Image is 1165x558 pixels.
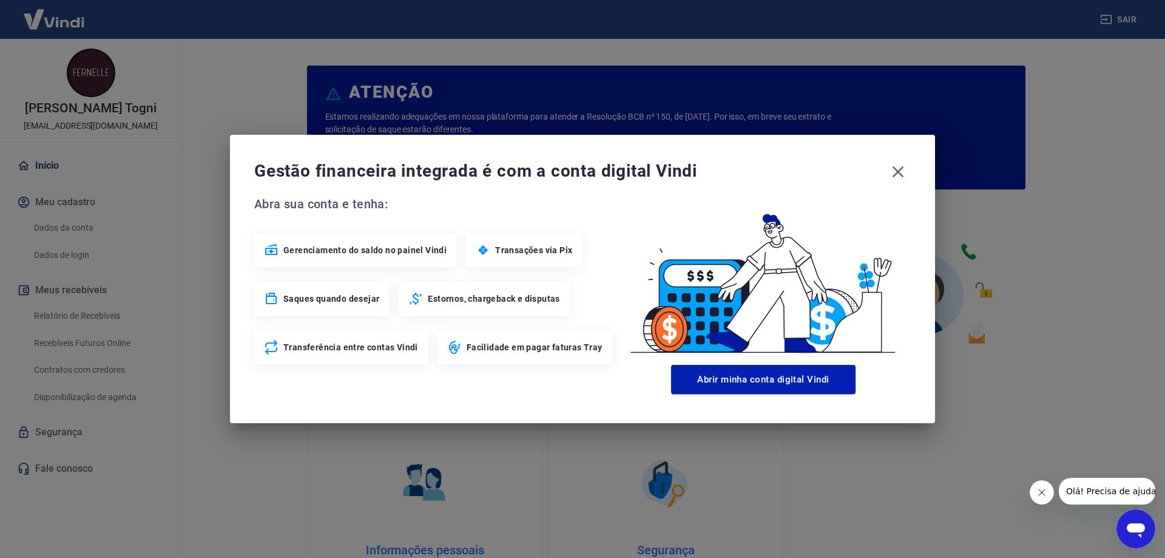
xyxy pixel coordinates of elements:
[283,341,418,353] span: Transferência entre contas Vindi
[254,159,885,183] span: Gestão financeira integrada é com a conta digital Vindi
[1059,478,1155,505] iframe: Mensagem da empresa
[616,194,911,360] img: Good Billing
[671,365,856,394] button: Abrir minha conta digital Vindi
[1030,480,1054,505] iframe: Fechar mensagem
[1116,509,1155,548] iframe: Botão para abrir a janela de mensagens
[7,9,102,18] span: Olá! Precisa de ajuda?
[283,293,379,305] span: Saques quando desejar
[428,293,559,305] span: Estornos, chargeback e disputas
[283,244,447,256] span: Gerenciamento do saldo no painel Vindi
[254,194,616,214] span: Abra sua conta e tenha:
[467,341,603,353] span: Facilidade em pagar faturas Tray
[495,244,572,256] span: Transações via Pix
